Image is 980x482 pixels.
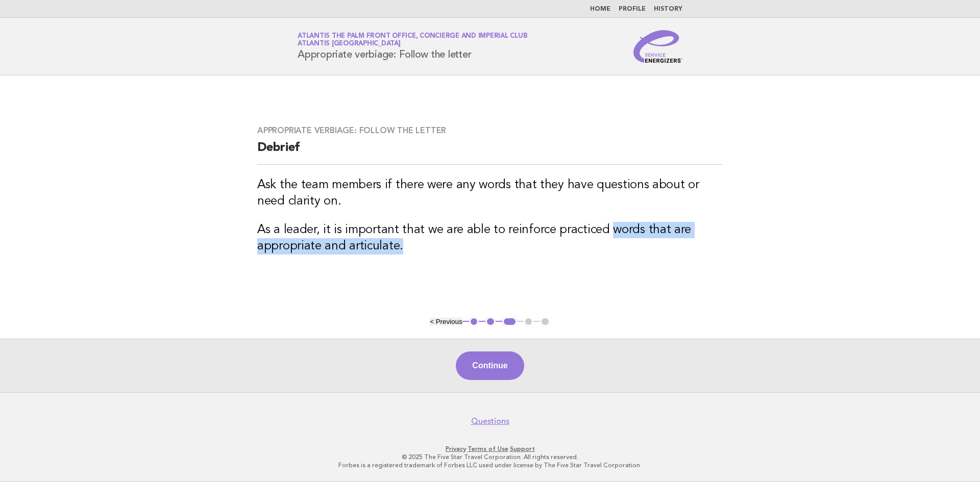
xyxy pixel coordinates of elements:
p: · · [178,445,802,453]
button: 1 [469,317,479,327]
a: Support [510,445,535,452]
a: Home [590,6,610,12]
a: Atlantis The Palm Front Office, Concierge and Imperial ClubAtlantis [GEOGRAPHIC_DATA] [298,33,527,47]
a: Privacy [446,445,466,452]
h2: Debrief [257,140,723,165]
p: © 2025 The Five Star Travel Corporation. All rights reserved. [178,453,802,461]
h3: Appropriate verbiage: Follow the letter [257,125,723,136]
a: Profile [619,6,646,12]
a: History [654,6,682,12]
h3: As a leader, it is important that we are able to reinforce practiced words that are appropriate a... [257,222,723,255]
button: Continue [456,351,524,380]
a: Questions [471,416,509,426]
h3: Ask the team members if there were any words that they have questions about or need clarity on. [257,177,723,210]
img: Service Energizers [633,30,682,63]
button: 3 [502,317,517,327]
h1: Appropriate verbiage: Follow the letter [298,33,527,60]
button: 2 [485,317,496,327]
span: Atlantis [GEOGRAPHIC_DATA] [298,41,401,47]
p: Forbes is a registered trademark of Forbes LLC used under license by The Five Star Travel Corpora... [178,461,802,469]
a: Terms of Use [468,445,508,452]
button: < Previous [430,318,462,325]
